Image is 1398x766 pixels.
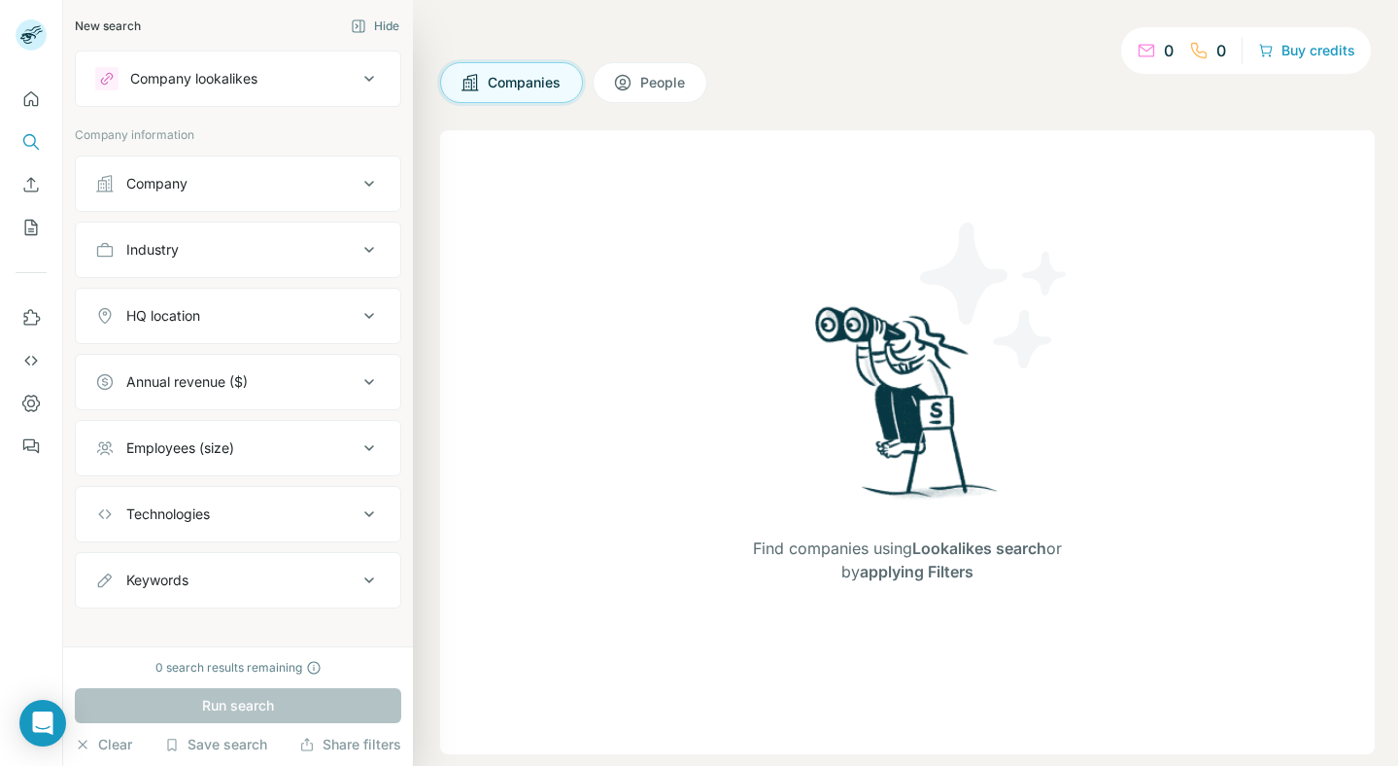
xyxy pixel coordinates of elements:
[16,300,47,335] button: Use Surfe on LinkedIn
[16,82,47,117] button: Quick start
[1216,39,1226,62] p: 0
[76,491,400,538] button: Technologies
[130,69,257,88] div: Company lookalikes
[155,659,322,677] div: 0 search results remaining
[16,167,47,202] button: Enrich CSV
[126,306,200,326] div: HQ location
[76,293,400,339] button: HQ location
[640,73,687,92] span: People
[16,210,47,245] button: My lists
[912,539,1046,558] span: Lookalikes search
[126,438,234,458] div: Employees (size)
[76,359,400,405] button: Annual revenue ($)
[75,17,141,35] div: New search
[76,557,400,604] button: Keywords
[16,124,47,159] button: Search
[299,735,401,754] button: Share filters
[126,372,248,392] div: Annual revenue ($)
[126,571,188,590] div: Keywords
[75,126,401,144] p: Company information
[440,23,1375,51] h4: Search
[16,386,47,421] button: Dashboard
[488,73,563,92] span: Companies
[806,301,1008,518] img: Surfe Illustration - Woman searching with binoculars
[76,226,400,273] button: Industry
[860,562,973,581] span: applying Filters
[126,505,210,524] div: Technologies
[164,735,267,754] button: Save search
[76,160,400,207] button: Company
[16,429,47,464] button: Feedback
[76,425,400,471] button: Employees (size)
[1164,39,1174,62] p: 0
[16,343,47,378] button: Use Surfe API
[126,174,188,193] div: Company
[1258,37,1355,64] button: Buy credits
[19,700,66,747] div: Open Intercom Messenger
[337,12,413,41] button: Hide
[907,208,1082,383] img: Surfe Illustration - Stars
[76,55,400,102] button: Company lookalikes
[75,735,132,754] button: Clear
[733,537,1082,583] span: Find companies using or by
[126,240,179,260] div: Industry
